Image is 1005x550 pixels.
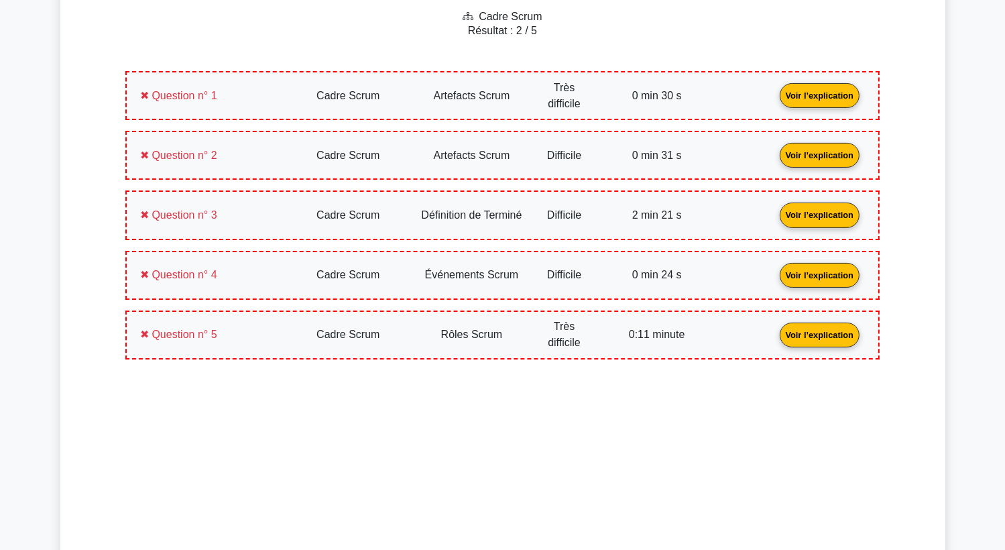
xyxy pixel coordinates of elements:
[774,209,865,220] a: Voir l’explication
[774,268,865,280] a: Voir l’explication
[468,25,537,36] font: Résultat : 2 / 5
[479,11,542,22] font: Cadre Scrum
[774,89,865,101] a: Voir l’explication
[774,329,865,340] a: Voir l’explication
[774,149,865,160] a: Voir l’explication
